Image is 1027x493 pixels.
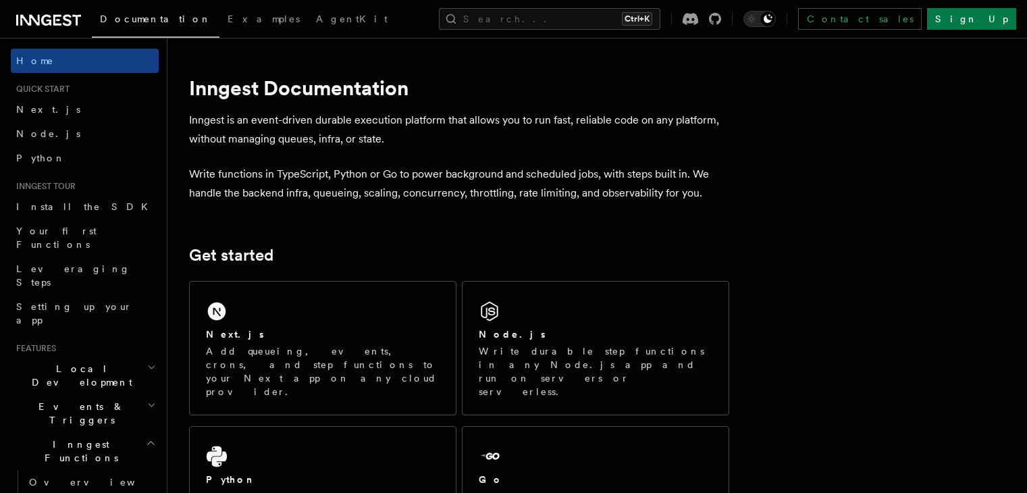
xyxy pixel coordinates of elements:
[189,111,729,149] p: Inngest is an event-driven durable execution platform that allows you to run fast, reliable code ...
[16,201,156,212] span: Install the SDK
[622,12,652,26] kbd: Ctrl+K
[316,14,388,24] span: AgentKit
[11,49,159,73] a: Home
[462,281,729,415] a: Node.jsWrite durable step functions in any Node.js app and run on servers or serverless.
[479,473,503,486] h2: Go
[189,281,456,415] a: Next.jsAdd queueing, events, crons, and step functions to your Next app on any cloud provider.
[11,362,147,389] span: Local Development
[92,4,219,38] a: Documentation
[189,76,729,100] h1: Inngest Documentation
[439,8,660,30] button: Search...Ctrl+K
[11,394,159,432] button: Events & Triggers
[16,263,130,288] span: Leveraging Steps
[11,122,159,146] a: Node.js
[479,344,712,398] p: Write durable step functions in any Node.js app and run on servers or serverless.
[11,343,56,354] span: Features
[11,357,159,394] button: Local Development
[11,97,159,122] a: Next.js
[308,4,396,36] a: AgentKit
[189,246,273,265] a: Get started
[228,14,300,24] span: Examples
[11,219,159,257] a: Your first Functions
[11,438,146,465] span: Inngest Functions
[206,344,440,398] p: Add queueing, events, crons, and step functions to your Next app on any cloud provider.
[11,257,159,294] a: Leveraging Steps
[206,328,264,341] h2: Next.js
[16,104,80,115] span: Next.js
[206,473,256,486] h2: Python
[16,226,97,250] span: Your first Functions
[11,400,147,427] span: Events & Triggers
[743,11,776,27] button: Toggle dark mode
[16,128,80,139] span: Node.js
[29,477,168,488] span: Overview
[11,432,159,470] button: Inngest Functions
[16,301,132,326] span: Setting up your app
[927,8,1016,30] a: Sign Up
[16,153,65,163] span: Python
[798,8,922,30] a: Contact sales
[100,14,211,24] span: Documentation
[219,4,308,36] a: Examples
[11,194,159,219] a: Install the SDK
[11,146,159,170] a: Python
[16,54,54,68] span: Home
[11,294,159,332] a: Setting up your app
[189,165,729,203] p: Write functions in TypeScript, Python or Go to power background and scheduled jobs, with steps bu...
[11,181,76,192] span: Inngest tour
[11,84,70,95] span: Quick start
[479,328,546,341] h2: Node.js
